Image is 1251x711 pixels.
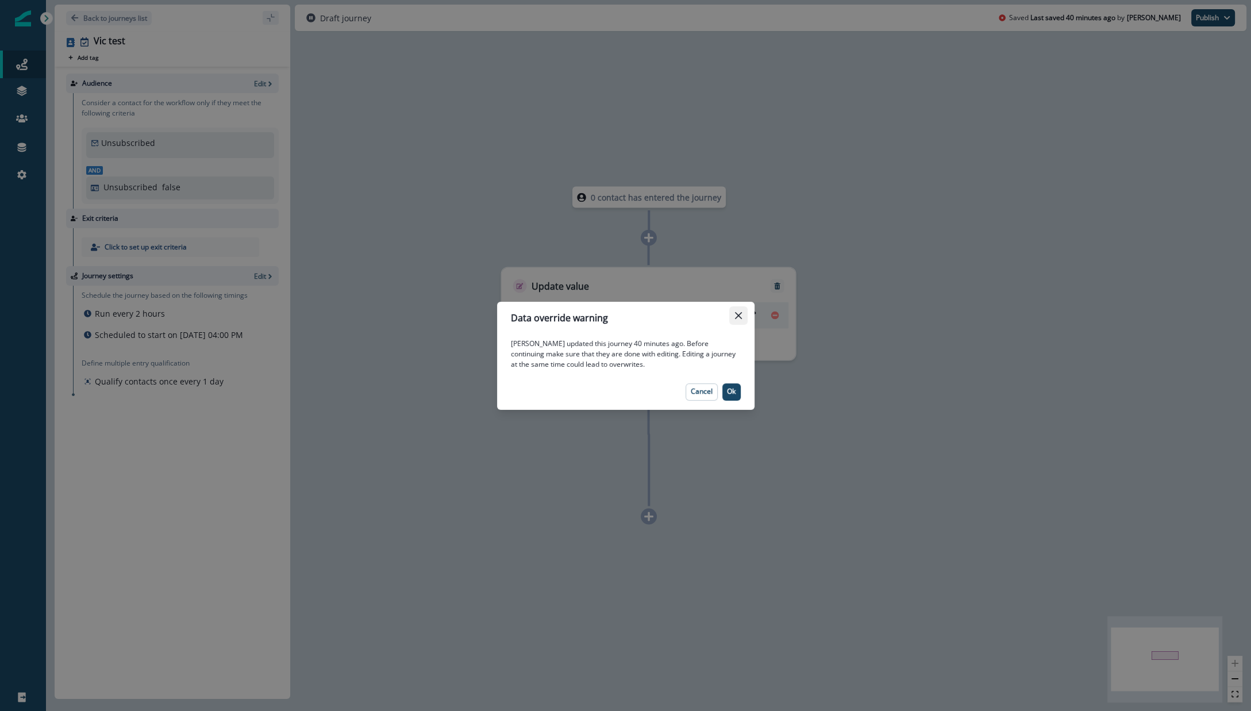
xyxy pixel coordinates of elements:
[686,383,718,401] button: Cancel
[722,383,741,401] button: Ok
[691,387,713,395] p: Cancel
[511,339,741,370] p: [PERSON_NAME] updated this journey 40 minutes ago. Before continuing make sure that they are done...
[511,311,608,325] p: Data override warning
[729,306,748,325] button: Close
[727,387,736,395] p: Ok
